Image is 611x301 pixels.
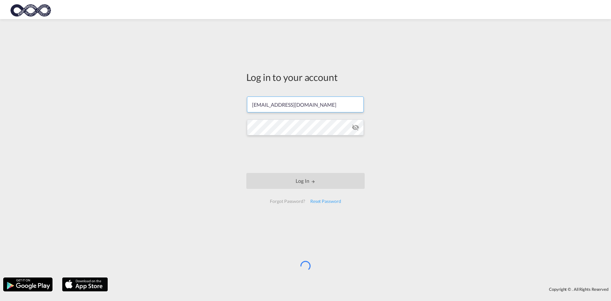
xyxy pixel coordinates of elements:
div: Log in to your account [246,70,365,84]
img: c818b980817911efbdc1a76df449e905.png [10,3,53,17]
div: Reset Password [308,196,344,207]
div: Forgot Password? [267,196,307,207]
img: google.png [3,277,53,292]
input: Enter email/phone number [247,97,364,112]
iframe: reCAPTCHA [257,142,354,167]
md-icon: icon-eye-off [352,124,359,131]
img: apple.png [61,277,109,292]
div: Copyright © . All Rights Reserved [111,284,611,295]
button: LOGIN [246,173,365,189]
